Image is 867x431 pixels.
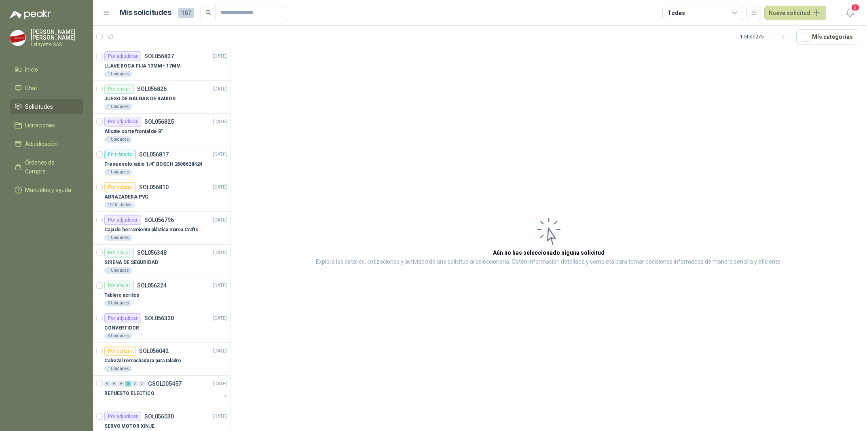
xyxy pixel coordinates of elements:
[25,186,71,194] span: Manuales y ayuda
[205,10,211,15] span: search
[104,193,148,201] p: ABRAZADERA PVC
[31,29,83,40] p: [PERSON_NAME] [PERSON_NAME]
[104,235,132,241] div: 1 Unidades
[740,30,790,43] div: 1 - 50 de 275
[104,292,140,299] p: Tablero acrílico
[104,248,134,258] div: Por enviar
[104,366,132,372] div: 1 Unidades
[104,259,158,266] p: SIRENA DE SEGURIDAD
[104,51,141,61] div: Por adjudicar
[213,347,227,355] p: [DATE]
[104,357,181,365] p: Cabezal remachadora para taladro
[213,249,227,257] p: [DATE]
[93,245,230,277] a: Por enviarSOL056348[DATE] SIRENA DE SEGURIDAD1 Unidades
[93,81,230,114] a: Por enviarSOL056826[DATE] JUEGO DE GALGAS DE RADIOS1 Unidades
[104,95,176,103] p: JUEGO DE GALGAS DE RADIOS
[93,114,230,146] a: Por adjudicarSOL056825[DATE] Alicate corte frontal de 8"1 Unidades
[104,333,132,339] div: 3 Unidades
[120,7,171,19] h1: Mis solicitudes
[139,152,169,157] p: SOL056817
[104,281,134,290] div: Por enviar
[125,381,131,387] div: 2
[10,182,83,198] a: Manuales y ayuda
[144,414,174,419] p: SOL056030
[104,324,139,332] p: CONVERTIDOR
[93,212,230,245] a: Por adjudicarSOL056796[DATE] Caja de herramienta plástica marca Craftsman de 26 pulgadas color ro...
[144,53,174,59] p: SOL056827
[10,155,83,179] a: Órdenes de Compra
[104,182,136,192] div: Por cotizar
[93,310,230,343] a: Por adjudicarSOL056320[DATE] CONVERTIDOR3 Unidades
[10,10,51,19] img: Logo peakr
[104,267,132,274] div: 1 Unidades
[104,215,141,225] div: Por adjudicar
[93,277,230,310] a: Por enviarSOL056324[DATE] Tablero acrílico5 Unidades
[104,161,202,168] p: Fresa ovolo radio 1/4" BOSCH 2608628424
[668,8,685,17] div: Todas
[851,4,860,11] span: 2
[213,53,227,60] p: [DATE]
[148,381,182,387] p: GSOL005457
[25,84,37,93] span: Chat
[104,300,132,306] div: 5 Unidades
[10,118,83,133] a: Licitaciones
[104,381,110,387] div: 0
[104,104,132,110] div: 1 Unidades
[104,169,132,175] div: 1 Unidades
[316,257,782,267] p: Explora los detalles, cotizaciones y actividad de una solicitud al seleccionarla. Obtén informaci...
[111,381,117,387] div: 0
[137,250,167,256] p: SOL056348
[139,184,169,190] p: SOL056810
[144,315,174,321] p: SOL056320
[104,150,136,159] div: En tránsito
[104,128,163,135] p: Alicate corte frontal de 8"
[118,381,124,387] div: 0
[25,121,55,130] span: Licitaciones
[104,71,132,77] div: 1 Unidades
[10,30,25,46] img: Company Logo
[93,146,230,179] a: En tránsitoSOL056817[DATE] Fresa ovolo radio 1/4" BOSCH 26086284241 Unidades
[31,42,83,47] p: Lafayette SAS
[139,348,169,354] p: SOL056042
[137,283,167,288] p: SOL056324
[213,151,227,158] p: [DATE]
[213,216,227,224] p: [DATE]
[104,346,136,356] div: Por cotizar
[25,102,53,111] span: Solicitudes
[213,282,227,289] p: [DATE]
[104,117,141,127] div: Por adjudicar
[144,217,174,223] p: SOL056796
[493,248,605,257] h3: Aún no has seleccionado niguna solicitud
[213,118,227,126] p: [DATE]
[25,65,38,74] span: Inicio
[10,80,83,96] a: Chat
[796,29,857,44] button: Mís categorías
[843,6,857,20] button: 2
[213,85,227,93] p: [DATE]
[104,390,154,397] p: REPUESTO ELECTICO
[104,412,141,421] div: Por adjudicar
[764,6,826,20] button: Nueva solicitud
[213,413,227,420] p: [DATE]
[213,315,227,322] p: [DATE]
[213,380,227,388] p: [DATE]
[93,48,230,81] a: Por adjudicarSOL056827[DATE] LLAVE BOCA FIJA 13MM * 17MM1 Unidades
[10,99,83,114] a: Solicitudes
[93,179,230,212] a: Por cotizarSOL056810[DATE] ABRAZADERA PVC10 Unidades
[10,136,83,152] a: Adjudicación
[144,119,174,125] p: SOL056825
[104,313,141,323] div: Por adjudicar
[132,381,138,387] div: 0
[104,62,181,70] p: LLAVE BOCA FIJA 13MM * 17MM
[10,62,83,77] a: Inicio
[104,226,205,234] p: Caja de herramienta plástica marca Craftsman de 26 pulgadas color rojo y nego
[25,139,58,148] span: Adjudicación
[139,381,145,387] div: 0
[104,202,135,208] div: 10 Unidades
[104,423,154,430] p: SERVO MOTOR XINJE
[93,343,230,376] a: Por cotizarSOL056042[DATE] Cabezal remachadora para taladro1 Unidades
[104,84,134,94] div: Por enviar
[178,8,194,18] span: 187
[25,158,76,176] span: Órdenes de Compra
[137,86,167,92] p: SOL056826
